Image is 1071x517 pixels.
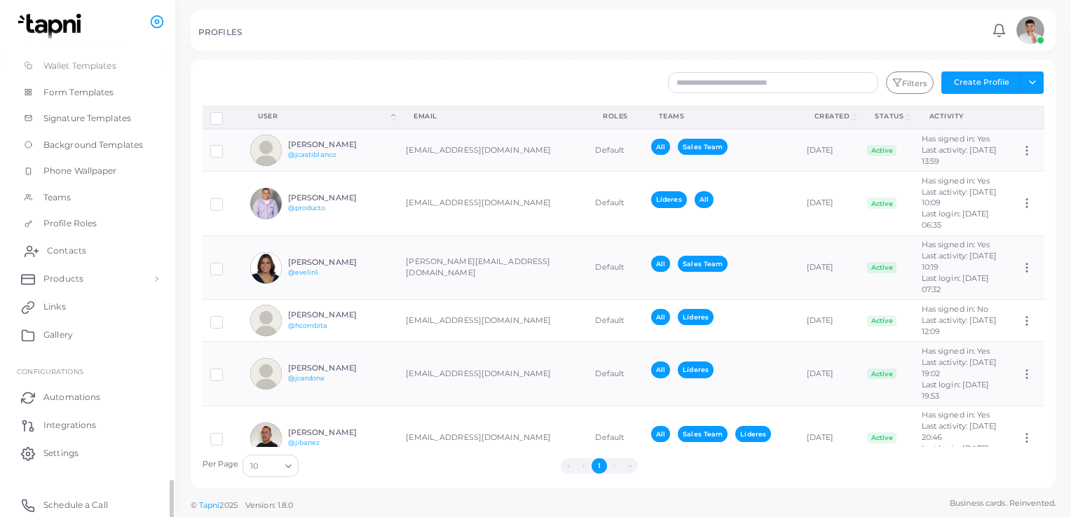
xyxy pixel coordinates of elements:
[867,262,896,273] span: Active
[587,129,643,171] td: Default
[922,209,990,230] span: Last login: [DATE] 06:35
[302,458,895,474] ul: Pagination
[651,256,670,272] span: All
[587,235,643,300] td: Default
[799,342,860,406] td: [DATE]
[867,368,896,380] span: Active
[288,258,391,267] h6: [PERSON_NAME]
[814,111,850,121] div: Created
[288,322,328,329] a: @hcombita
[398,235,587,300] td: [PERSON_NAME][EMAIL_ADDRESS][DOMAIN_NAME]
[950,497,1056,509] span: Business cards. Reinvented.
[867,198,896,209] span: Active
[922,251,997,272] span: Last activity: [DATE] 10:19
[43,391,100,404] span: Automations
[191,499,293,511] span: ©
[592,458,607,474] button: Go to page 1
[867,315,896,326] span: Active
[922,346,990,356] span: Has signed in: Yes
[11,321,165,349] a: Gallery
[587,406,643,470] td: Default
[288,204,326,212] a: @producto
[398,406,587,470] td: [EMAIL_ADDRESS][DOMAIN_NAME]
[922,240,990,249] span: Has signed in: Yes
[799,172,860,236] td: [DATE]
[288,428,391,437] h6: [PERSON_NAME]
[258,111,388,121] div: User
[678,139,728,155] span: Sales Team
[398,300,587,342] td: [EMAIL_ADDRESS][DOMAIN_NAME]
[245,500,294,510] span: Version: 1.8.0
[875,111,903,121] div: Status
[250,188,282,219] img: avatar
[799,406,860,470] td: [DATE]
[867,432,896,443] span: Active
[43,419,96,432] span: Integrations
[651,426,670,442] span: All
[11,184,165,211] a: Teams
[288,268,318,276] a: @evelin1
[199,500,220,510] a: Tapni
[1016,16,1044,44] img: avatar
[922,380,990,401] span: Last login: [DATE] 19:53
[43,447,79,460] span: Settings
[11,132,165,158] a: Background Templates
[922,443,990,464] span: Last login: [DATE] 16:12
[43,499,108,511] span: Schedule a Call
[799,235,860,300] td: [DATE]
[43,301,66,313] span: Links
[867,145,896,156] span: Active
[398,129,587,171] td: [EMAIL_ADDRESS][DOMAIN_NAME]
[398,342,587,406] td: [EMAIL_ADDRESS][DOMAIN_NAME]
[651,139,670,155] span: All
[43,191,71,204] span: Teams
[414,111,572,121] div: Email
[11,237,165,265] a: Contacts
[243,455,299,477] div: Search for option
[922,273,990,294] span: Last login: [DATE] 07:32
[799,300,860,342] td: [DATE]
[659,111,784,121] div: Teams
[922,187,997,208] span: Last activity: [DATE] 10:09
[43,273,83,285] span: Products
[288,140,391,149] h6: [PERSON_NAME]
[250,459,258,474] span: 10
[929,111,998,121] div: activity
[11,53,165,79] a: Wallet Templates
[1013,106,1044,129] th: Action
[13,13,90,39] img: logo
[11,105,165,132] a: Signature Templates
[886,71,934,94] button: Filters
[695,191,714,207] span: All
[219,499,237,511] span: 2025
[43,217,97,230] span: Profile Roles
[259,458,280,474] input: Search for option
[11,210,165,237] a: Profile Roles
[288,193,391,202] h6: [PERSON_NAME]
[11,293,165,321] a: Links
[43,139,143,151] span: Background Templates
[398,172,587,236] td: [EMAIL_ADDRESS][DOMAIN_NAME]
[651,361,670,378] span: All
[250,135,282,166] img: avatar
[587,172,643,236] td: Default
[922,315,997,336] span: Last activity: [DATE] 12:09
[288,364,391,373] h6: [PERSON_NAME]
[288,439,320,446] a: @jibanez
[43,329,73,341] span: Gallery
[587,300,643,342] td: Default
[651,191,687,207] span: Líderes
[17,367,83,375] span: Configurations
[941,71,1021,94] button: Create Profile
[922,357,997,378] span: Last activity: [DATE] 19:02
[678,309,714,325] span: Líderes
[922,134,990,144] span: Has signed in: Yes
[198,27,242,37] h5: PROFILES
[250,305,282,336] img: avatar
[11,439,165,467] a: Settings
[47,244,86,257] span: Contacts
[11,158,165,184] a: Phone Wallpaper
[43,165,117,177] span: Phone Wallpaper
[43,86,114,99] span: Form Templates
